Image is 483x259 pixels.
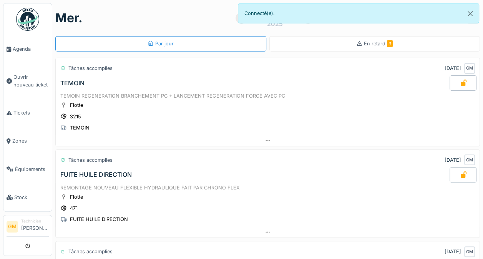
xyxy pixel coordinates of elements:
[13,73,49,88] span: Ouvrir nouveau ticket
[16,8,39,31] img: Badge_color-CXgf-gQk.svg
[3,35,52,63] a: Agenda
[68,65,113,72] div: Tâches accomplies
[70,113,81,120] div: 3215
[7,221,18,232] li: GM
[461,3,479,24] button: Close
[445,156,461,164] div: [DATE]
[55,11,83,25] h1: mer.
[21,218,49,235] li: [PERSON_NAME]
[60,184,475,191] div: REMONTAGE NOUVEAU FLEXIBLE HYDRAULIQUE FAIT PAR CHRONO FLEX
[3,183,52,211] a: Stock
[7,218,49,237] a: GM Technicien[PERSON_NAME]
[3,127,52,155] a: Zones
[387,40,393,47] span: 3
[464,154,475,165] div: GM
[70,124,90,131] div: TEMOIN
[238,3,480,23] div: Connecté(e).
[3,99,52,127] a: Tickets
[14,194,49,201] span: Stock
[15,166,49,173] span: Équipements
[13,109,49,116] span: Tickets
[68,248,113,255] div: Tâches accomplies
[12,137,49,144] span: Zones
[445,248,461,255] div: [DATE]
[70,216,128,223] div: FUITE HUILE DIRECTION
[364,41,393,46] span: En retard
[21,218,49,224] div: Technicien
[464,63,475,74] div: GM
[3,63,52,99] a: Ouvrir nouveau ticket
[60,171,132,178] div: FUITE HUILE DIRECTION
[464,246,475,257] div: GM
[68,156,113,164] div: Tâches accomplies
[70,101,83,109] div: Flotte
[60,80,85,87] div: TEMOIN
[445,65,461,72] div: [DATE]
[13,45,49,53] span: Agenda
[70,193,83,201] div: Flotte
[60,92,475,100] div: TEMOIN REGENERATION BRANCHEMENT PC + LANCEMENT REGENERATION FORCÉ AVEC PC
[70,204,78,212] div: 471
[3,155,52,183] a: Équipements
[267,19,283,28] div: 2025
[148,40,174,47] div: Par jour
